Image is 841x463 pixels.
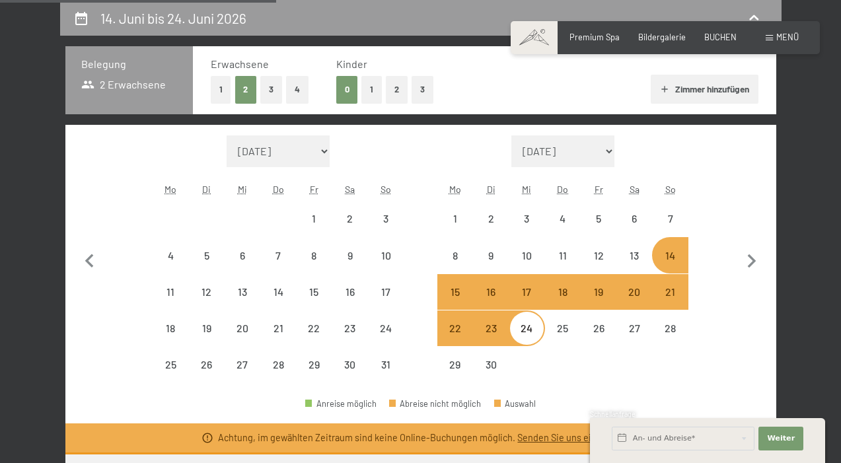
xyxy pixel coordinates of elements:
div: Anreise nicht möglich [581,201,616,236]
div: Anreise nicht möglich [225,347,260,382]
div: 21 [262,323,295,356]
a: BUCHEN [704,32,737,42]
span: Kinder [336,57,367,70]
div: 20 [618,287,651,320]
div: 10 [369,250,402,283]
div: Anreise nicht möglich [332,347,368,382]
abbr: Dienstag [202,184,211,195]
div: Anreise nicht möglich [368,310,404,346]
button: Weiter [758,427,803,450]
abbr: Montag [165,184,176,195]
div: 9 [334,250,367,283]
button: 3 [260,76,282,103]
div: Anreise nicht möglich [473,274,509,310]
div: 23 [474,323,507,356]
button: 3 [412,76,433,103]
div: Fri May 29 2026 [296,347,332,382]
div: Anreise nicht möglich [545,237,581,273]
div: Abreise nicht möglich [389,400,482,408]
div: Wed May 27 2026 [225,347,260,382]
abbr: Sonntag [665,184,676,195]
div: Anreise nicht möglich [437,237,473,273]
div: Wed Jun 17 2026 [509,274,544,310]
div: Mon May 25 2026 [153,347,188,382]
div: 1 [297,213,330,246]
div: Thu May 28 2026 [260,347,296,382]
div: Sat May 02 2026 [332,201,368,236]
div: Anreise nicht möglich [473,310,509,346]
div: Anreise nicht möglich [368,347,404,382]
div: Fri May 22 2026 [296,310,332,346]
div: 5 [190,250,223,283]
div: Sun May 24 2026 [368,310,404,346]
div: 14 [653,250,686,283]
div: Tue May 12 2026 [189,274,225,310]
div: Anreise nicht möglich [332,274,368,310]
div: Fri May 15 2026 [296,274,332,310]
div: Sat Jun 13 2026 [616,237,652,273]
div: Anreise nicht möglich [473,237,509,273]
div: Tue May 05 2026 [189,237,225,273]
div: Anreise nicht möglich [545,274,581,310]
div: Thu May 21 2026 [260,310,296,346]
div: Anreise nicht möglich [225,274,260,310]
div: Thu Jun 04 2026 [545,201,581,236]
abbr: Donnerstag [273,184,284,195]
button: 0 [336,76,358,103]
div: 18 [546,287,579,320]
div: 7 [653,213,686,246]
div: Anreise nicht möglich [545,310,581,346]
h2: 14. Juni bis 24. Juni 2026 [100,10,246,26]
div: Fri Jun 19 2026 [581,274,616,310]
div: Anreise nicht möglich [153,347,188,382]
div: Thu Jun 18 2026 [545,274,581,310]
div: 16 [334,287,367,320]
div: Anreise nicht möglich [153,274,188,310]
div: Anreise nicht möglich [368,201,404,236]
div: 6 [618,213,651,246]
a: Senden Sie uns eine Anfrage [517,432,637,443]
div: Anreise nicht möglich [260,310,296,346]
span: Menü [776,32,799,42]
div: Anreise nicht möglich [581,274,616,310]
div: Anreise nicht möglich [153,310,188,346]
div: Anreise nicht möglich [509,274,544,310]
div: Anreise nicht möglich [368,237,404,273]
div: 17 [369,287,402,320]
div: Thu Jun 25 2026 [545,310,581,346]
abbr: Freitag [595,184,603,195]
a: Premium Spa [569,32,620,42]
div: Thu May 14 2026 [260,274,296,310]
button: 4 [286,76,309,103]
div: 21 [653,287,686,320]
div: 11 [154,287,187,320]
div: 18 [154,323,187,356]
div: Sat Jun 20 2026 [616,274,652,310]
div: Sun May 31 2026 [368,347,404,382]
div: 17 [510,287,543,320]
div: Anreise nicht möglich [581,310,616,346]
div: Anreise nicht möglich [616,237,652,273]
span: Weiter [767,433,795,444]
div: Sun Jun 28 2026 [652,310,688,346]
div: 8 [439,250,472,283]
abbr: Samstag [345,184,355,195]
h3: Belegung [81,57,178,71]
div: Anreise nicht möglich [545,201,581,236]
div: Anreise nicht möglich [652,201,688,236]
div: 1 [439,213,472,246]
button: Nächster Monat [738,135,766,384]
div: Sat May 16 2026 [332,274,368,310]
div: 25 [154,359,187,392]
div: 14 [262,287,295,320]
div: Anreise nicht möglich [652,274,688,310]
div: Anreise nicht möglich [437,347,473,382]
div: 15 [439,287,472,320]
div: 10 [510,250,543,283]
div: Anreise nicht möglich [368,274,404,310]
div: 20 [226,323,259,356]
div: 15 [297,287,330,320]
div: 24 [369,323,402,356]
div: 26 [582,323,615,356]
